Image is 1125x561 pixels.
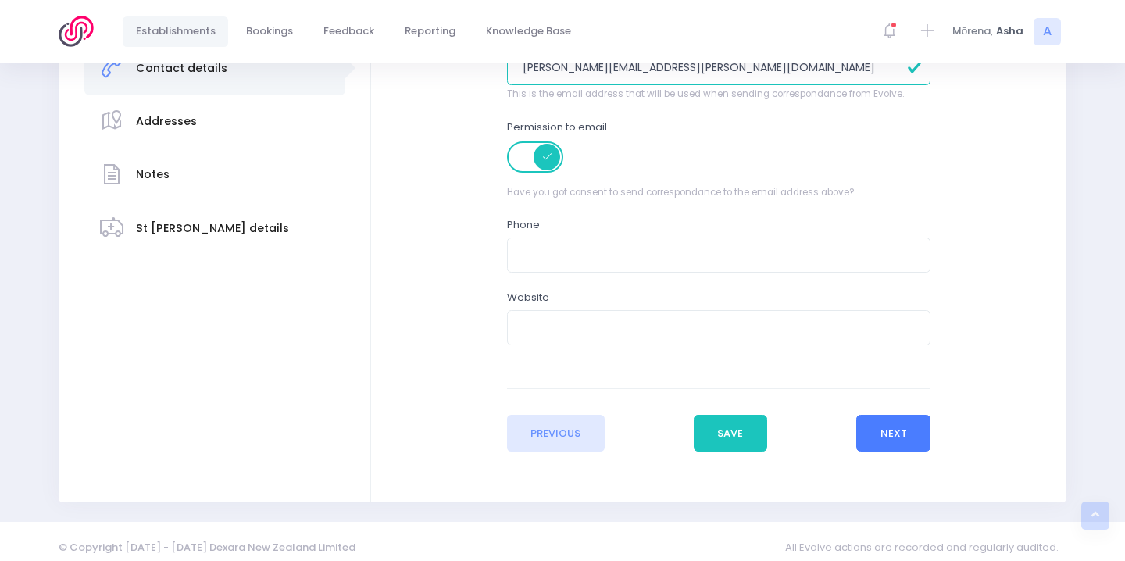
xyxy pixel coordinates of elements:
[694,415,767,452] button: Save
[1034,18,1061,45] span: A
[996,23,1023,39] span: Asha
[233,16,305,47] a: Bookings
[507,290,549,306] label: Website
[323,23,374,39] span: Feedback
[507,88,930,102] span: This is the email address that will be used when sending correspondance from Evolve.
[136,62,227,75] h3: Contact details
[507,120,607,135] label: Permission to email
[136,115,197,128] h3: Addresses
[486,23,571,39] span: Knowledge Base
[507,186,930,200] span: Have you got consent to send correspondance to the email address above?
[136,23,216,39] span: Establishments
[405,23,455,39] span: Reporting
[507,217,540,233] label: Phone
[59,540,355,555] span: © Copyright [DATE] - [DATE] Dexara New Zealand Limited
[123,16,228,47] a: Establishments
[136,168,170,181] h3: Notes
[136,222,289,235] h3: St [PERSON_NAME] details
[952,23,993,39] span: Mōrena,
[246,23,293,39] span: Bookings
[507,415,605,452] button: Previous
[391,16,468,47] a: Reporting
[310,16,387,47] a: Feedback
[856,415,930,452] button: Next
[59,16,103,47] img: Logo
[473,16,584,47] a: Knowledge Base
